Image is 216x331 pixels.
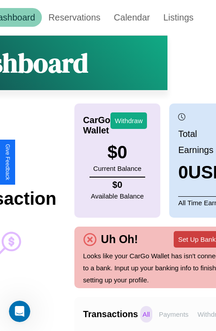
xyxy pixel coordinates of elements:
[157,306,191,323] p: Payments
[91,190,144,202] p: Available Balance
[140,306,152,323] p: All
[93,162,141,174] p: Current Balance
[4,144,11,180] div: Give Feedback
[83,115,110,136] h4: CarGo Wallet
[93,142,141,162] h3: $ 0
[83,309,138,319] h4: Transactions
[110,112,147,129] button: Withdraw
[9,301,30,322] iframe: Intercom live chat
[107,8,157,27] a: Calendar
[91,180,144,190] h4: $ 0
[157,8,200,27] a: Listings
[97,233,143,246] h4: Uh Oh!
[42,8,107,27] a: Reservations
